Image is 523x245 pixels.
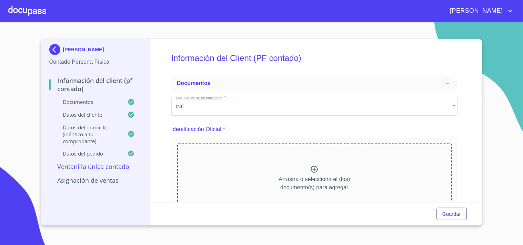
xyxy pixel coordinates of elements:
p: Ventanilla única contado [49,162,142,171]
p: Documentos [49,98,128,105]
p: Información del Client (PF contado) [49,76,142,93]
span: [PERSON_NAME] [445,6,506,17]
p: Contado Persona Física [49,58,142,66]
div: Documentos [171,75,458,92]
p: Asignación de Ventas [49,176,142,184]
h5: Información del Client (PF contado) [171,44,458,72]
button: account of current user [445,6,515,17]
span: Guardar [442,210,461,219]
p: Datos del domicilio (idéntico a tu comprobante) [49,124,128,145]
div: [PERSON_NAME] [49,44,142,58]
button: Guardar [437,208,466,221]
p: Datos del cliente [49,111,128,118]
p: Datos del pedido [49,150,128,157]
p: Identificación Oficial [171,125,222,134]
img: Docupass spot blue [49,44,63,55]
p: [PERSON_NAME] [63,47,104,52]
div: INE [171,97,458,116]
p: Arrastra o selecciona el (los) documento(s) para agregar [279,175,350,192]
span: Documentos [177,80,211,86]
